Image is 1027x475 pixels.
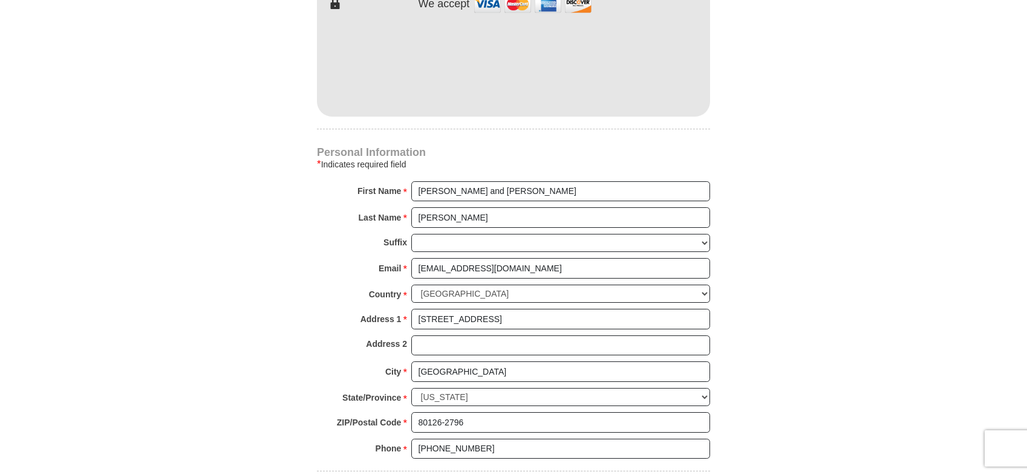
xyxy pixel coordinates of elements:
strong: State/Province [342,389,401,406]
strong: Country [369,286,402,303]
strong: Phone [376,440,402,457]
strong: Address 2 [366,335,407,352]
strong: Email [379,260,401,277]
div: Indicates required field [317,157,710,172]
strong: City [385,363,401,380]
strong: Address 1 [360,311,402,328]
strong: Suffix [383,234,407,251]
strong: First Name [357,183,401,199]
strong: Last Name [359,209,402,226]
h4: Personal Information [317,147,710,157]
strong: ZIP/Postal Code [337,414,402,431]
